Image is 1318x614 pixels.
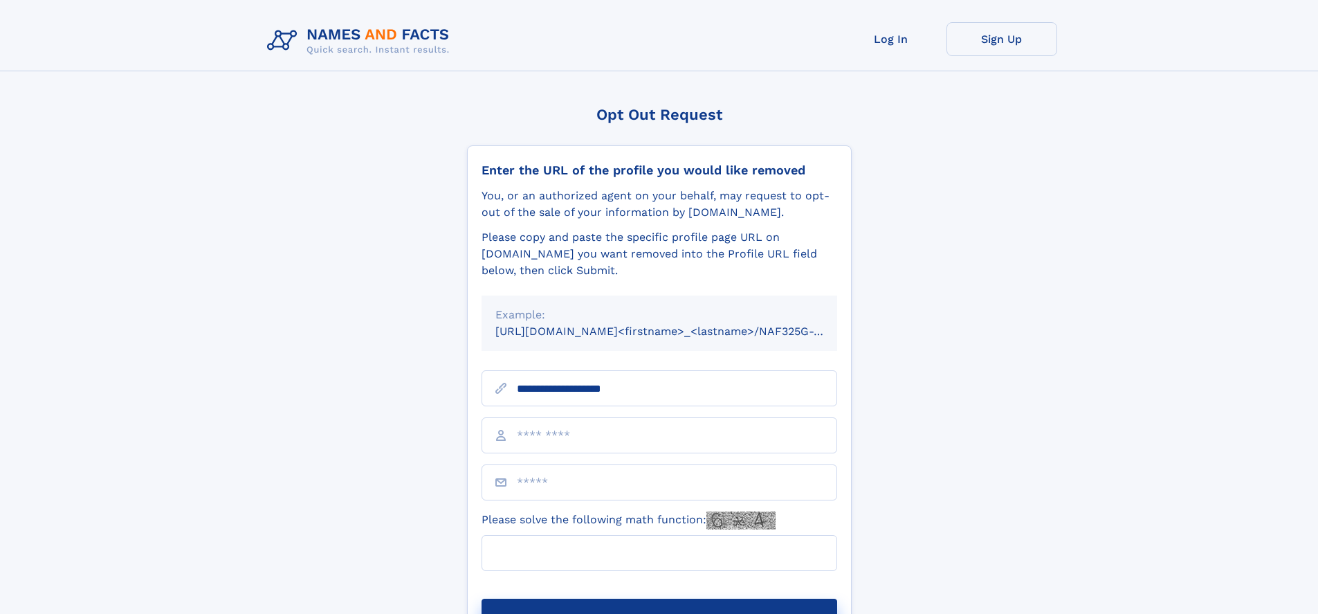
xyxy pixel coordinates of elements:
a: Sign Up [946,22,1057,56]
div: Please copy and paste the specific profile page URL on [DOMAIN_NAME] you want removed into the Pr... [482,229,837,279]
div: Opt Out Request [467,106,852,123]
div: Example: [495,307,823,323]
div: You, or an authorized agent on your behalf, may request to opt-out of the sale of your informatio... [482,188,837,221]
a: Log In [836,22,946,56]
div: Enter the URL of the profile you would like removed [482,163,837,178]
label: Please solve the following math function: [482,512,776,530]
small: [URL][DOMAIN_NAME]<firstname>_<lastname>/NAF325G-xxxxxxxx [495,325,863,338]
img: Logo Names and Facts [262,22,461,60]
